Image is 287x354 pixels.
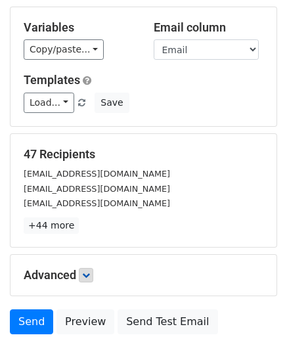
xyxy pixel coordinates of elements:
a: Send Test Email [118,309,217,334]
a: Templates [24,73,80,87]
a: +44 more [24,217,79,234]
a: Load... [24,93,74,113]
h5: Advanced [24,268,263,282]
iframe: Chat Widget [221,291,287,354]
small: [EMAIL_ADDRESS][DOMAIN_NAME] [24,184,170,194]
h5: Variables [24,20,134,35]
small: [EMAIL_ADDRESS][DOMAIN_NAME] [24,198,170,208]
button: Save [95,93,129,113]
a: Send [10,309,53,334]
a: Preview [56,309,114,334]
h5: Email column [154,20,264,35]
a: Copy/paste... [24,39,104,60]
small: [EMAIL_ADDRESS][DOMAIN_NAME] [24,169,170,179]
h5: 47 Recipients [24,147,263,162]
